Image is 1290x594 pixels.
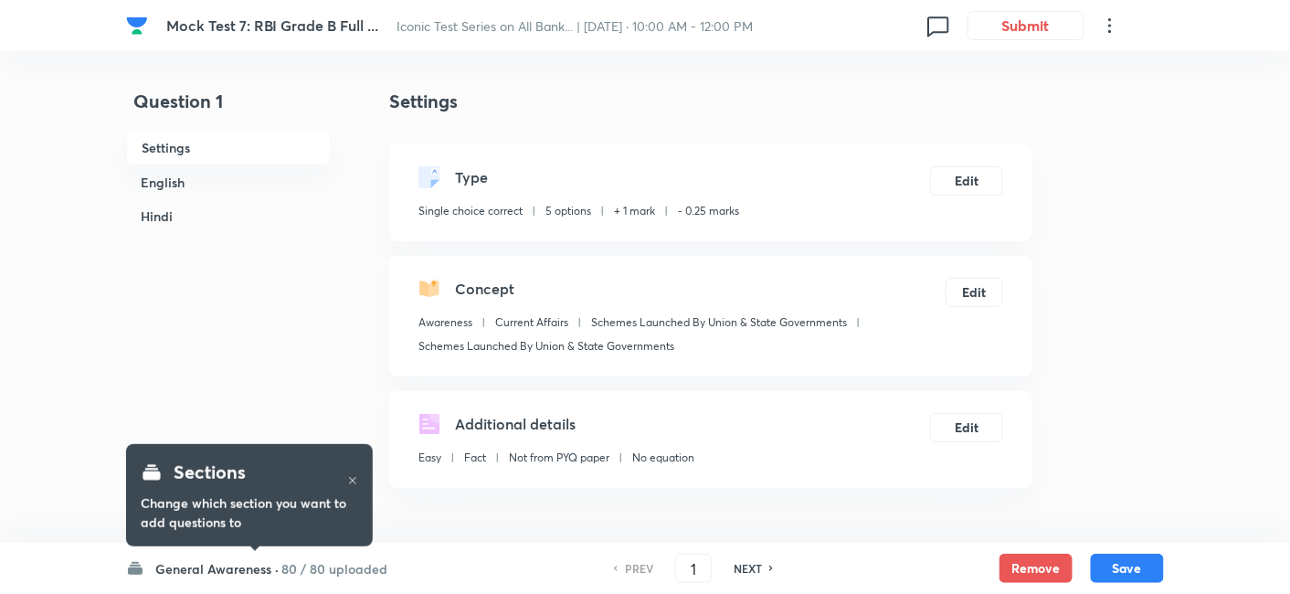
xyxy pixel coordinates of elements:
h6: English [126,165,331,199]
span: Iconic Test Series on All Bank... | [DATE] · 10:00 AM - 12:00 PM [397,17,754,35]
button: Edit [930,166,1003,196]
img: questionType.svg [418,166,440,188]
p: Not from PYQ paper [509,450,609,466]
h4: Sections [174,459,246,486]
img: questionDetails.svg [418,413,440,435]
h5: Concept [455,278,514,300]
p: Awareness [418,314,472,331]
button: Remove [999,554,1073,583]
img: questionConcept.svg [418,278,440,300]
p: + 1 mark [614,203,655,219]
p: Fact [464,450,486,466]
h6: Settings [126,130,331,165]
h6: Change which section you want to add questions to [141,493,358,532]
button: Edit [930,413,1003,442]
p: Easy [418,450,441,466]
p: Current Affairs [495,314,568,331]
h5: Type [455,166,488,188]
p: Schemes Launched By Union & State Governments [418,338,674,355]
h6: PREV [625,560,653,577]
h6: NEXT [734,560,762,577]
p: Single choice correct [418,203,523,219]
h6: Hindi [126,199,331,233]
p: 5 options [545,203,591,219]
p: Schemes Launched By Union & State Governments [591,314,847,331]
a: Company Logo [126,15,152,37]
h5: Additional details [455,413,576,435]
p: No equation [632,450,694,466]
p: - 0.25 marks [678,203,739,219]
h4: Question 1 [126,88,331,130]
h4: Settings [389,88,1032,115]
span: Mock Test 7: RBI Grade B Full ... [166,16,379,35]
img: Company Logo [126,15,148,37]
h6: 80 / 80 uploaded [281,559,387,578]
button: Submit [967,11,1084,40]
button: Edit [946,278,1003,307]
button: Save [1091,554,1164,583]
h6: General Awareness · [155,559,279,578]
